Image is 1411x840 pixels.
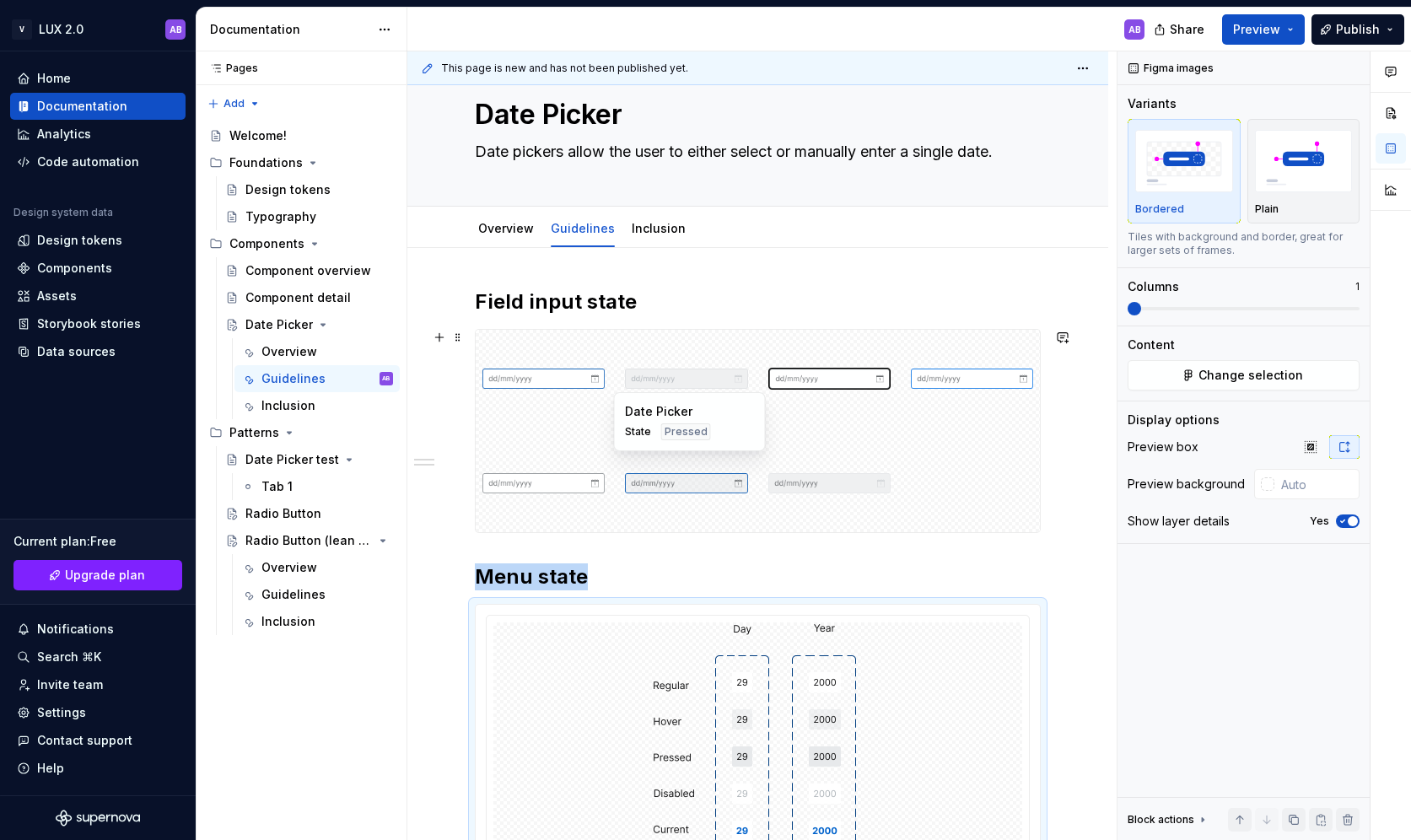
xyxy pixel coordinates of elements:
[1128,360,1360,390] button: Change selection
[1274,469,1360,499] input: Auto
[37,315,141,332] div: Storybook stories
[39,21,83,38] div: LUX 2.0
[1128,230,1360,257] div: Tiles with background and border, great for larger sets of frames.
[1128,813,1194,827] div: Block actions
[37,732,132,749] div: Contact support
[245,208,316,225] div: Typography
[632,221,686,235] a: Inclusion
[1233,21,1280,38] span: Preview
[234,581,400,608] a: Guidelines
[261,478,293,495] div: Tab 1
[202,92,266,116] button: Add
[665,425,708,439] span: Pressed
[229,424,279,441] div: Patterns
[261,586,326,603] div: Guidelines
[10,338,186,365] a: Data sources
[12,19,32,40] div: V
[475,288,1041,315] h2: Field input state
[218,311,400,338] a: Date Picker
[1355,280,1360,293] p: 1
[170,23,182,36] div: AB
[10,310,186,337] a: Storybook stories
[1128,412,1220,428] div: Display options
[37,232,122,249] div: Design tokens
[234,554,400,581] a: Overview
[625,425,651,439] span: State
[56,810,140,827] svg: Supernova Logo
[10,255,186,282] a: Components
[1128,439,1198,455] div: Preview box
[218,500,400,527] a: Radio Button
[1128,278,1179,295] div: Columns
[551,221,615,235] a: Guidelines
[3,11,192,47] button: VLUX 2.0AB
[1311,14,1404,45] button: Publish
[37,260,112,277] div: Components
[261,559,317,576] div: Overview
[218,203,400,230] a: Typography
[441,62,688,75] span: This page is new and has not been published yet.
[234,365,400,392] a: GuidelinesAB
[229,127,287,144] div: Welcome!
[471,210,541,245] div: Overview
[223,97,245,110] span: Add
[37,704,86,721] div: Settings
[37,676,103,693] div: Invite team
[229,235,304,252] div: Components
[1128,95,1177,112] div: Variants
[234,608,400,635] a: Inclusion
[471,94,1037,135] textarea: Date Picker
[10,121,186,148] a: Analytics
[234,473,400,500] a: Tab 1
[261,343,317,360] div: Overview
[202,230,400,257] div: Components
[10,227,186,254] a: Design tokens
[1128,119,1241,223] button: placeholderBordered
[1198,367,1303,384] span: Change selection
[382,370,390,387] div: AB
[202,419,400,446] div: Patterns
[245,262,371,279] div: Component overview
[13,206,113,219] div: Design system data
[229,154,303,171] div: Foundations
[1135,130,1233,191] img: placeholder
[65,567,145,584] span: Upgrade plan
[234,392,400,419] a: Inclusion
[10,93,186,120] a: Documentation
[245,181,331,198] div: Design tokens
[471,138,1037,165] textarea: Date pickers allow the user to either select or manually enter a single date.
[210,21,369,38] div: Documentation
[1222,14,1305,45] button: Preview
[37,98,127,115] div: Documentation
[261,370,326,387] div: Guidelines
[37,621,114,638] div: Notifications
[10,65,186,92] a: Home
[625,210,692,245] div: Inclusion
[625,403,755,420] div: Date Picker
[37,343,116,360] div: Data sources
[245,316,313,333] div: Date Picker
[1128,476,1245,493] div: Preview background
[202,149,400,176] div: Foundations
[218,284,400,311] a: Component detail
[37,288,77,304] div: Assets
[261,397,315,414] div: Inclusion
[1128,337,1175,353] div: Content
[245,289,351,306] div: Component detail
[10,283,186,310] a: Assets
[13,560,182,590] a: Upgrade plan
[1145,14,1215,45] button: Share
[245,451,339,468] div: Date Picker test
[544,210,622,245] div: Guidelines
[37,760,64,777] div: Help
[1255,130,1353,191] img: placeholder
[1128,808,1209,832] div: Block actions
[261,613,315,630] div: Inclusion
[475,563,1041,590] h2: Menu state
[202,122,400,149] a: Welcome!
[1310,514,1329,528] label: Yes
[245,505,321,522] div: Radio Button
[10,643,186,670] button: Search ⌘K
[1336,21,1380,38] span: Publish
[218,257,400,284] a: Component overview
